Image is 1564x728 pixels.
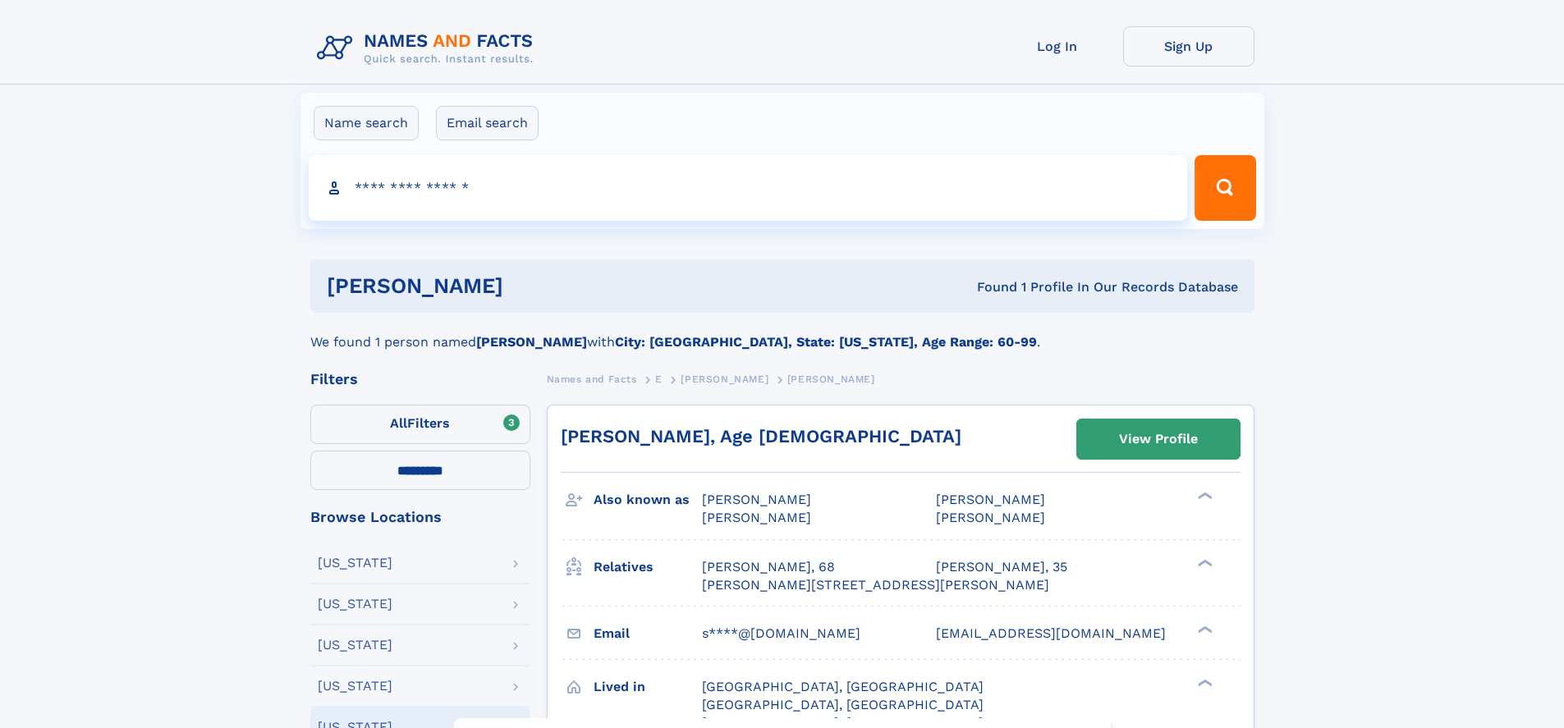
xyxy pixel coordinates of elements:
[318,639,392,652] div: [US_STATE]
[787,373,875,385] span: [PERSON_NAME]
[936,492,1045,507] span: [PERSON_NAME]
[702,697,984,712] span: [GEOGRAPHIC_DATA], [GEOGRAPHIC_DATA]
[1194,491,1213,501] div: ❯
[594,553,702,581] h3: Relatives
[702,576,1049,594] a: [PERSON_NAME][STREET_ADDRESS][PERSON_NAME]
[310,26,547,71] img: Logo Names and Facts
[702,679,984,694] span: [GEOGRAPHIC_DATA], [GEOGRAPHIC_DATA]
[476,334,587,350] b: [PERSON_NAME]
[594,620,702,648] h3: Email
[702,492,811,507] span: [PERSON_NAME]
[1195,155,1255,221] button: Search Button
[702,510,811,525] span: [PERSON_NAME]
[1077,419,1240,459] a: View Profile
[655,373,663,385] span: E
[655,369,663,389] a: E
[314,106,419,140] label: Name search
[310,372,530,387] div: Filters
[318,680,392,693] div: [US_STATE]
[318,556,392,570] div: [US_STATE]
[1194,677,1213,688] div: ❯
[327,276,741,296] h1: [PERSON_NAME]
[702,558,835,576] a: [PERSON_NAME], 68
[615,334,1037,350] b: City: [GEOGRAPHIC_DATA], State: [US_STATE], Age Range: 60-99
[547,369,637,389] a: Names and Facts
[310,510,530,524] div: Browse Locations
[594,486,702,514] h3: Also known as
[936,625,1166,641] span: [EMAIL_ADDRESS][DOMAIN_NAME]
[681,369,768,389] a: [PERSON_NAME]
[594,673,702,701] h3: Lived in
[561,426,961,446] a: [PERSON_NAME], Age [DEMOGRAPHIC_DATA]
[309,155,1188,221] input: search input
[936,558,1067,576] a: [PERSON_NAME], 35
[436,106,539,140] label: Email search
[992,26,1123,66] a: Log In
[681,373,768,385] span: [PERSON_NAME]
[936,510,1045,525] span: [PERSON_NAME]
[1123,26,1254,66] a: Sign Up
[1194,557,1213,568] div: ❯
[740,278,1238,296] div: Found 1 Profile In Our Records Database
[1194,624,1213,634] div: ❯
[318,598,392,611] div: [US_STATE]
[390,415,407,431] span: All
[1119,420,1198,458] div: View Profile
[310,313,1254,352] div: We found 1 person named with .
[310,405,530,444] label: Filters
